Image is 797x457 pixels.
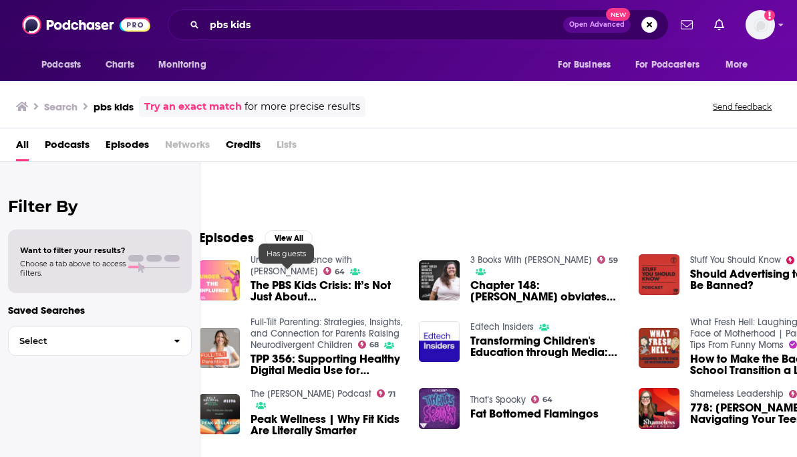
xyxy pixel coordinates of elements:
span: Networks [165,134,210,161]
img: 778: Cindy Muchnick: Navigating Your Teen’s Journey in a Competitive World [639,388,679,429]
span: For Business [558,56,611,74]
a: Chapter 148: Ginny Yurich obviates obsolete offspring with 1000 hours outside [470,280,623,302]
a: EpisodesView All [199,230,313,246]
img: TPP 356: Supporting Healthy Digital Media Use for Neurodivergent Kids [199,328,240,369]
a: TPP 356: Supporting Healthy Digital Media Use for Neurodivergent Kids [251,353,403,376]
img: Peak Wellness | Why Fit Kids Are Literally Smarter [199,394,240,435]
span: Want to filter your results? [20,246,126,255]
a: Charts [97,52,142,78]
a: Try an exact match [144,99,242,114]
div: Search podcasts, credits, & more... [168,9,669,40]
button: open menu [548,52,627,78]
a: Under the Influence with Jo Piazza [251,254,352,277]
span: Logged in as dkcmediatechnyc [746,10,775,39]
a: 64 [323,267,345,275]
button: open menu [627,52,719,78]
a: 3 Books With Neil Pasricha [470,254,592,266]
button: open menu [32,52,98,78]
a: 71 [377,389,396,397]
img: Podchaser - Follow, Share and Rate Podcasts [22,12,150,37]
span: 64 [542,397,552,403]
span: New [606,8,630,21]
h2: Episodes [199,230,254,246]
h2: Filter By [8,197,192,216]
a: Show notifications dropdown [709,13,730,36]
p: Saved Searches [8,304,192,316]
a: Peak Wellness | Why Fit Kids Are Literally Smarter [251,414,403,436]
a: Fat Bottomed Flamingos [470,408,599,420]
a: 59 [597,256,619,264]
a: 68 [358,341,379,349]
a: Shameless Leadership [690,388,784,399]
button: View All [265,230,313,246]
h3: Search [44,100,77,113]
a: Show notifications dropdown [675,13,698,36]
span: Chapter 148: [PERSON_NAME] obviates obsolete offspring with 1000 hours outside [470,280,623,302]
span: For Podcasters [635,56,699,74]
img: Chapter 148: Ginny Yurich obviates obsolete offspring with 1000 hours outside [419,260,460,301]
a: Stuff You Should Know [690,254,781,266]
div: Has guests [259,244,314,264]
span: Monitoring [158,56,206,74]
button: Open AdvancedNew [563,17,631,33]
img: How to Make the Back-to-School Transition a Little Easier [639,328,679,369]
a: Podcasts [45,134,90,161]
span: Transforming Children's Education through Media: Insights from [PERSON_NAME] of PBS KIDS [470,335,623,358]
img: The PBS Kids Crisis: It’s Not Just About Sesame Street [199,260,240,301]
button: open menu [716,52,765,78]
span: 71 [388,391,395,397]
img: User Profile [746,10,775,39]
img: Fat Bottomed Flamingos [419,388,460,429]
img: Should Advertising to Kids Be Banned? [639,254,679,295]
a: Credits [226,134,261,161]
a: 64 [531,395,553,403]
span: Choose a tab above to access filters. [20,259,126,278]
button: Show profile menu [746,10,775,39]
button: Select [8,326,192,356]
a: All [16,134,29,161]
span: 68 [369,342,379,348]
button: open menu [149,52,223,78]
a: The Kevin Miller Podcast [251,388,371,399]
button: Send feedback [709,101,776,112]
a: Edtech Insiders [470,321,534,333]
img: Transforming Children's Education through Media: Insights from Sara DeWitt of PBS KIDS [419,321,460,362]
span: 64 [335,269,345,275]
a: Full-Tilt Parenting: Strategies, Insights, and Connection for Parents Raising Neurodivergent Chil... [251,316,403,351]
span: for more precise results [245,99,360,114]
span: The PBS Kids Crisis: It’s Not Just About [GEOGRAPHIC_DATA] [251,280,403,302]
span: Select [9,337,163,345]
span: Charts [106,56,134,74]
span: 59 [609,258,618,264]
span: More [726,56,748,74]
svg: Add a profile image [764,10,775,21]
input: Search podcasts, credits, & more... [204,14,563,35]
h3: pbs kids [94,100,134,113]
a: Episodes [106,134,149,161]
span: Open Advanced [569,21,625,28]
a: That's Spooky [470,394,526,405]
span: Lists [277,134,297,161]
a: The PBS Kids Crisis: It’s Not Just About Sesame Street [251,280,403,302]
a: Transforming Children's Education through Media: Insights from Sara DeWitt of PBS KIDS [470,335,623,358]
span: Podcasts [41,56,81,74]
